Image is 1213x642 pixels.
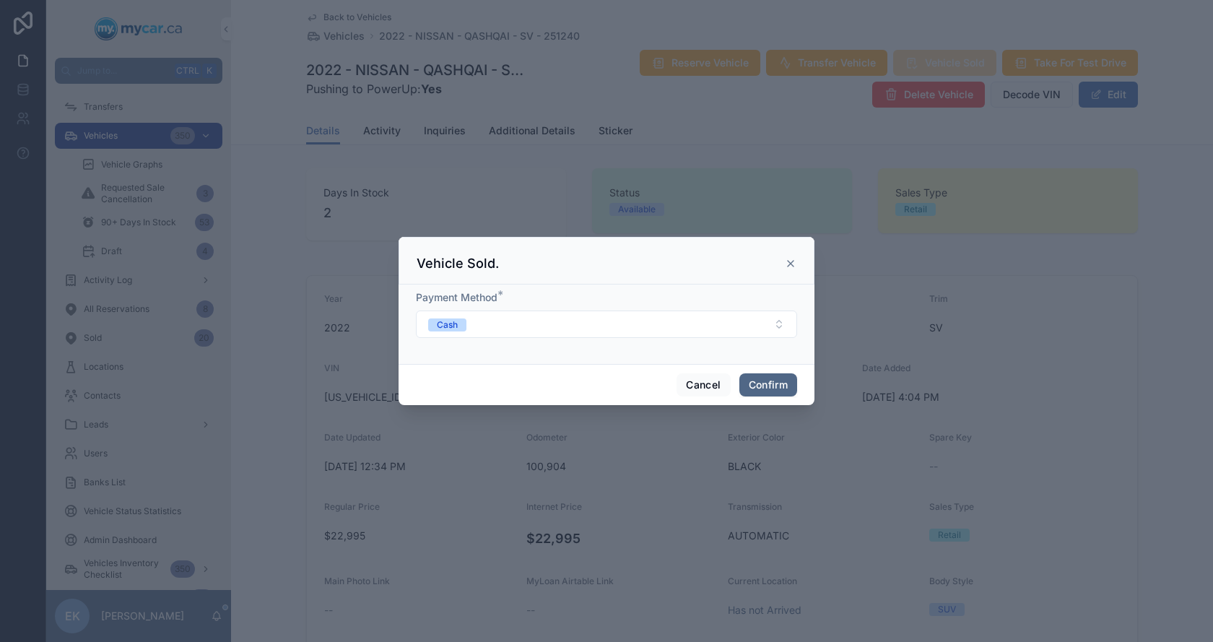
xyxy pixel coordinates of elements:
button: Confirm [739,373,797,396]
span: Payment Method [416,291,497,303]
button: Select Button [416,311,797,338]
h3: Vehicle Sold. [417,255,499,272]
button: Cancel [677,373,730,396]
div: Cash [437,318,458,331]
